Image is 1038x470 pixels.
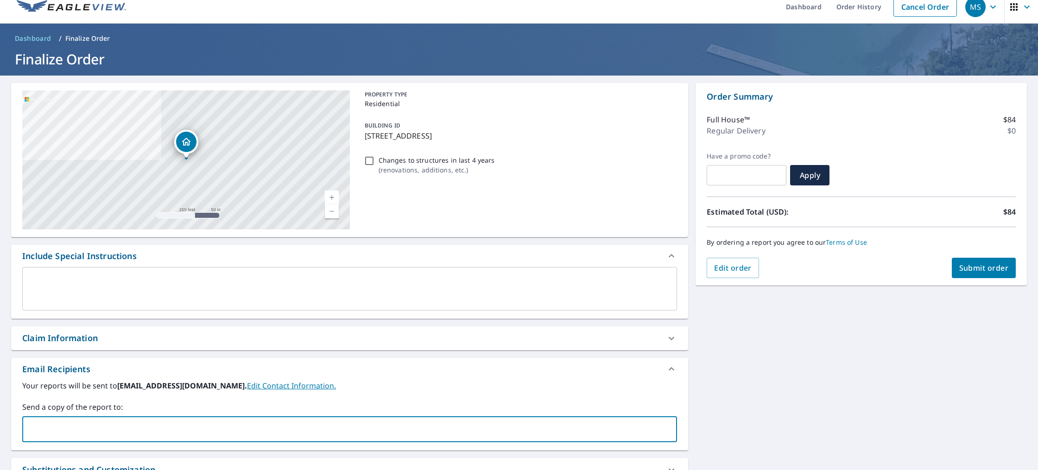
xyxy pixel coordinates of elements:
[952,258,1016,278] button: Submit order
[826,238,867,247] a: Terms of Use
[11,31,1027,46] nav: breadcrumb
[11,245,688,267] div: Include Special Instructions
[247,381,336,391] a: EditContactInfo
[707,258,759,278] button: Edit order
[11,358,688,380] div: Email Recipients
[365,130,674,141] p: [STREET_ADDRESS]
[365,99,674,108] p: Residential
[11,326,688,350] div: Claim Information
[59,33,62,44] li: /
[714,263,752,273] span: Edit order
[707,152,786,160] label: Have a promo code?
[22,380,677,391] label: Your reports will be sent to
[11,50,1027,69] h1: Finalize Order
[707,90,1016,103] p: Order Summary
[15,34,51,43] span: Dashboard
[1003,206,1016,217] p: $84
[707,206,861,217] p: Estimated Total (USD):
[790,165,829,185] button: Apply
[11,31,55,46] a: Dashboard
[707,125,765,136] p: Regular Delivery
[379,165,495,175] p: ( renovations, additions, etc. )
[707,114,750,125] p: Full House™
[65,34,110,43] p: Finalize Order
[959,263,1009,273] span: Submit order
[22,332,98,344] div: Claim Information
[22,363,90,375] div: Email Recipients
[325,191,339,204] a: Current Level 17, Zoom In
[379,155,495,165] p: Changes to structures in last 4 years
[22,401,677,413] label: Send a copy of the report to:
[1003,114,1016,125] p: $84
[365,121,400,129] p: BUILDING ID
[365,90,674,99] p: PROPERTY TYPE
[797,170,822,180] span: Apply
[325,204,339,218] a: Current Level 17, Zoom Out
[117,381,247,391] b: [EMAIL_ADDRESS][DOMAIN_NAME].
[707,238,1016,247] p: By ordering a report you agree to our
[174,130,198,159] div: Dropped pin, building 1, Residential property, 9208 Central Dr Saint Louis, MO 63114
[1007,125,1016,136] p: $0
[22,250,137,262] div: Include Special Instructions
